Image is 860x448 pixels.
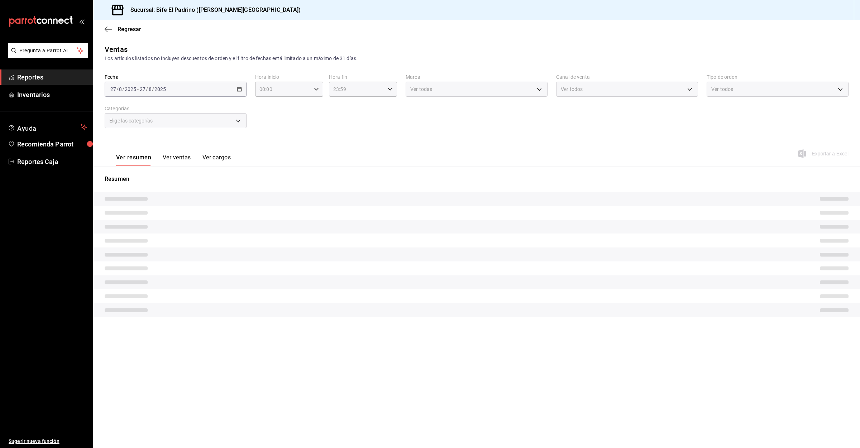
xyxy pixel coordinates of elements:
button: open_drawer_menu [79,19,85,24]
span: Regresar [118,26,141,33]
span: Elige las categorías [109,117,153,124]
div: navigation tabs [116,154,231,166]
span: Sugerir nueva función [9,438,87,445]
label: Hora fin [329,74,397,80]
label: Hora inicio [255,74,323,80]
span: Ayuda [17,123,78,131]
span: Pregunta a Parrot AI [19,47,77,54]
span: - [137,86,139,92]
span: / [122,86,124,92]
p: Resumen [105,175,849,183]
span: / [152,86,154,92]
span: Recomienda Parrot [17,139,87,149]
span: Ver todos [711,86,733,93]
span: Ver todos [561,86,583,93]
span: Inventarios [17,90,87,100]
span: / [146,86,148,92]
button: Regresar [105,26,141,33]
div: Los artículos listados no incluyen descuentos de orden y el filtro de fechas está limitado a un m... [105,55,849,62]
button: Ver resumen [116,154,151,166]
button: Ver cargos [202,154,231,166]
h3: Sucursal: Bife El Padrino ([PERSON_NAME][GEOGRAPHIC_DATA]) [125,6,301,14]
input: -- [139,86,146,92]
a: Pregunta a Parrot AI [5,52,88,59]
label: Canal de venta [556,74,698,80]
span: Reportes [17,72,87,82]
span: Ver todas [410,86,432,93]
label: Categorías [105,106,247,111]
label: Tipo de orden [707,74,849,80]
input: ---- [124,86,137,92]
span: Reportes Caja [17,157,87,167]
input: -- [110,86,116,92]
label: Fecha [105,74,247,80]
button: Ver ventas [163,154,191,166]
button: Pregunta a Parrot AI [8,43,88,58]
span: / [116,86,119,92]
div: Ventas [105,44,128,55]
input: -- [119,86,122,92]
input: -- [148,86,152,92]
input: ---- [154,86,166,92]
label: Marca [406,74,548,80]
